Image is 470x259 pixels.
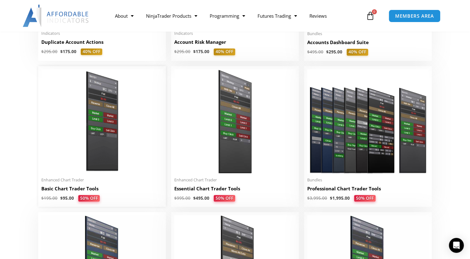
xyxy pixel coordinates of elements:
[174,195,177,201] span: $
[41,49,44,54] span: $
[174,69,296,174] img: Essential Chart Trader Tools
[307,39,429,49] a: Accounts Dashboard Suite
[193,195,196,201] span: $
[174,39,296,48] a: Account Risk Manager
[307,49,310,55] span: $
[41,31,163,36] span: Indicators
[174,185,296,195] a: Essential Chart Trader Tools
[174,177,296,183] span: Enhanced Chart Trader
[41,185,163,195] a: Basic Chart Trader Tools
[307,39,429,46] h2: Accounts Dashboard Suite
[174,185,296,192] h2: Essential Chart Trader Tools
[389,10,440,22] a: MEMBERS AREA
[174,31,296,36] span: Indicators
[174,39,296,45] h2: Account Risk Manager
[193,49,209,54] bdi: 175.00
[78,195,100,202] span: 50% OFF
[41,177,163,183] span: Enhanced Chart Trader
[307,49,323,55] bdi: 495.00
[41,49,57,54] bdi: 295.00
[193,195,209,201] bdi: 495.00
[303,9,333,23] a: Reviews
[326,49,329,55] span: $
[41,39,163,45] h2: Duplicate Account Actions
[60,49,76,54] bdi: 175.00
[214,48,235,55] span: 40% OFF
[330,195,350,201] bdi: 1,995.00
[41,185,163,192] h2: Basic Chart Trader Tools
[109,9,364,23] nav: Menu
[203,9,251,23] a: Programming
[357,7,384,25] a: 0
[140,9,203,23] a: NinjaTrader Products
[330,195,332,201] span: $
[307,69,429,174] img: ProfessionalToolsBundlePage
[41,39,163,48] a: Duplicate Account Actions
[251,9,303,23] a: Futures Trading
[41,195,44,201] span: $
[81,48,102,55] span: 40% OFF
[307,177,429,183] span: Bundles
[307,31,429,36] span: Bundles
[395,14,434,18] span: MEMBERS AREA
[347,49,368,56] span: 40% OFF
[174,49,177,54] span: $
[174,195,190,201] bdi: 995.00
[307,195,310,201] span: $
[193,49,196,54] span: $
[326,49,342,55] bdi: 295.00
[354,195,376,202] span: 50% OFF
[41,195,57,201] bdi: 195.00
[214,195,235,202] span: 50% OFF
[109,9,140,23] a: About
[60,195,74,201] bdi: 95.00
[23,5,89,27] img: LogoAI | Affordable Indicators – NinjaTrader
[41,69,163,174] img: BasicTools
[307,185,429,195] a: Professional Chart Trader Tools
[307,185,429,192] h2: Professional Chart Trader Tools
[60,49,63,54] span: $
[372,9,377,14] span: 0
[307,195,327,201] bdi: 3,995.00
[60,195,63,201] span: $
[174,49,190,54] bdi: 295.00
[449,238,464,253] div: Open Intercom Messenger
